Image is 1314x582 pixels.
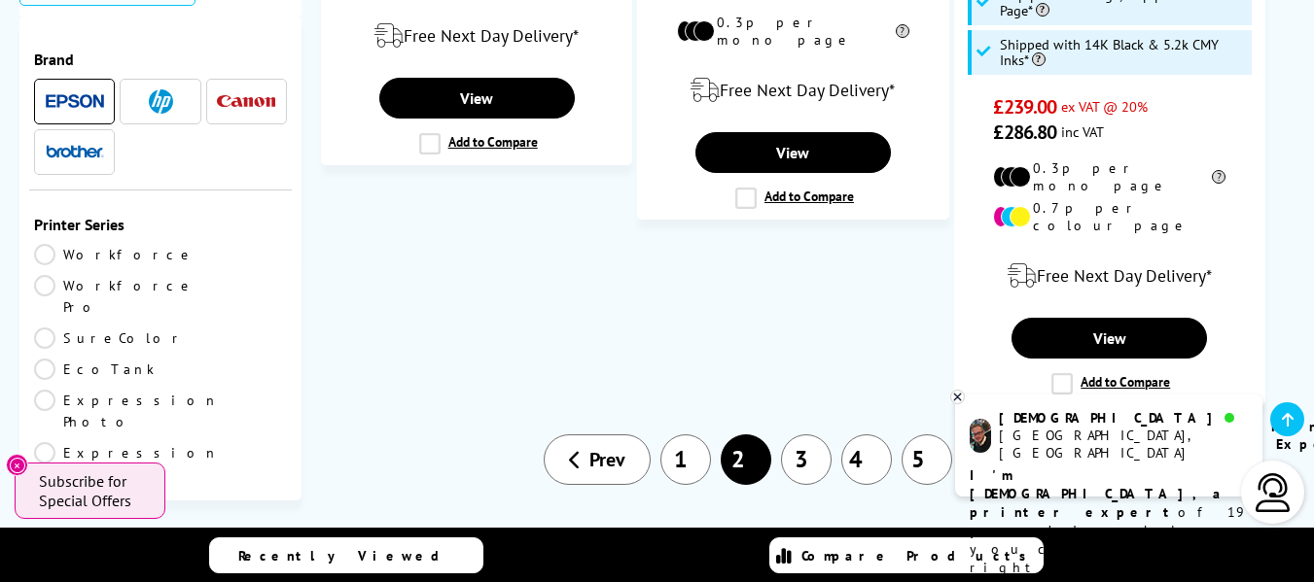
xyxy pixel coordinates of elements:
a: Recently Viewed [209,537,483,573]
a: Canon [217,89,275,114]
span: Shipped with 14K Black & 5.2k CMY Inks* [1000,37,1247,68]
a: SureColor [34,327,186,349]
div: modal_delivery [965,249,1255,303]
li: 0.7p per colour page [993,199,1225,234]
a: Epson [46,89,104,114]
a: Workforce Pro [34,275,195,318]
a: EcoTank [34,359,160,380]
a: View [1012,318,1207,359]
li: 0.3p per mono page [993,159,1225,194]
li: 0.3p per mono page [677,14,909,49]
a: Compare Products [769,537,1044,573]
span: Subscribe for Special Offers [39,471,146,510]
img: chris-livechat.png [970,419,991,453]
img: Canon [217,95,275,108]
a: Brother [46,140,104,164]
a: View [379,78,575,119]
a: 1 [660,434,711,485]
span: £286.80 [993,120,1056,145]
span: Printer Series [34,215,287,234]
span: Prev [589,447,625,472]
div: [DEMOGRAPHIC_DATA] [999,409,1247,427]
span: Compare Products [801,547,1037,565]
div: modal_delivery [332,9,621,63]
b: I'm [DEMOGRAPHIC_DATA], a printer expert [970,466,1226,521]
a: Expression Photo [34,390,219,432]
a: 5 [902,434,952,485]
label: Add to Compare [1051,373,1170,394]
a: HP [131,89,190,114]
button: Close [6,454,28,476]
img: HP [149,89,173,114]
label: Add to Compare [419,133,538,154]
div: modal_delivery [648,63,938,118]
a: 4 [841,434,892,485]
a: View [695,132,891,173]
a: Expression Home [34,442,219,485]
img: user-headset-light.svg [1254,473,1293,512]
a: Workforce [34,244,195,265]
p: of 19 years! I can help you choose the right product [970,466,1248,577]
label: Add to Compare [735,188,854,209]
span: £239.00 [993,94,1056,120]
span: Brand [34,50,287,69]
a: Prev [544,434,651,485]
span: Recently Viewed [238,547,459,565]
img: Epson [46,94,104,109]
span: ex VAT @ 20% [1061,97,1148,116]
img: Brother [46,145,104,158]
span: inc VAT [1061,122,1104,141]
div: [GEOGRAPHIC_DATA], [GEOGRAPHIC_DATA] [999,427,1247,462]
a: 3 [781,434,832,485]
